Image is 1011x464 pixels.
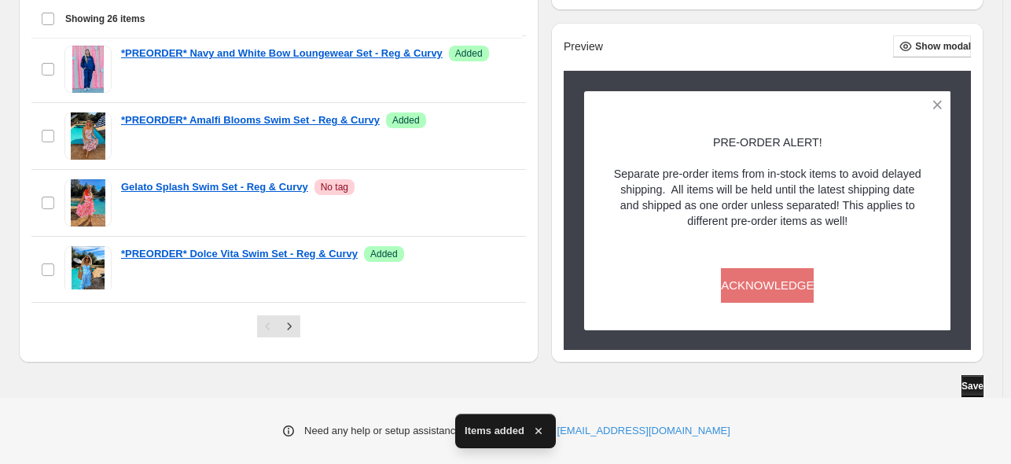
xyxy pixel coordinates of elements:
[321,181,348,193] span: No tag
[370,248,398,260] span: Added
[612,134,924,149] p: PRE-ORDER ALERT!
[564,40,603,53] h2: Preview
[612,165,924,228] p: Separate pre-order items from in-stock items to avoid delayed shipping. All items will be held un...
[121,179,308,195] a: Gelato Splash Swim Set - Reg & Curvy
[465,423,524,439] span: Items added
[278,315,300,337] button: Next
[65,13,145,25] span: Showing 26 items
[893,35,971,57] button: Show modal
[121,46,443,61] a: *PREORDER* Navy and White Bow Loungewear Set - Reg & Curvy
[455,47,483,60] span: Added
[961,380,983,392] span: Save
[961,375,983,397] button: Save
[121,246,358,262] a: *PREORDER* Dolce Vita Swim Set - Reg & Curvy
[915,40,971,53] span: Show modal
[392,114,420,127] span: Added
[721,267,814,302] button: ACKNOWLEDGE
[257,315,300,337] nav: Pagination
[121,112,380,128] a: *PREORDER* Amalfi Blooms Swim Set - Reg & Curvy
[557,423,730,439] a: [EMAIL_ADDRESS][DOMAIN_NAME]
